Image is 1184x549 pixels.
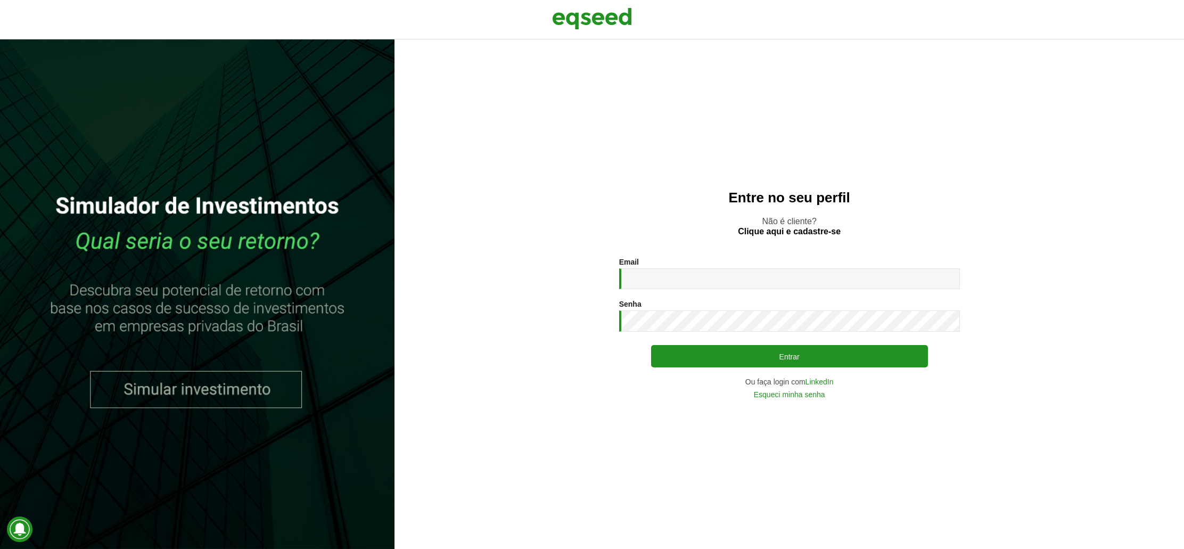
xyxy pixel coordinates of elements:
a: LinkedIn [805,378,834,386]
label: Email [619,258,639,266]
img: EqSeed Logo [552,5,632,32]
div: Ou faça login com [619,378,960,386]
p: Não é cliente? [416,216,1163,236]
button: Entrar [651,345,928,367]
a: Clique aqui e cadastre-se [738,227,841,236]
a: Esqueci minha senha [754,391,825,398]
h2: Entre no seu perfil [416,190,1163,206]
label: Senha [619,300,642,308]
